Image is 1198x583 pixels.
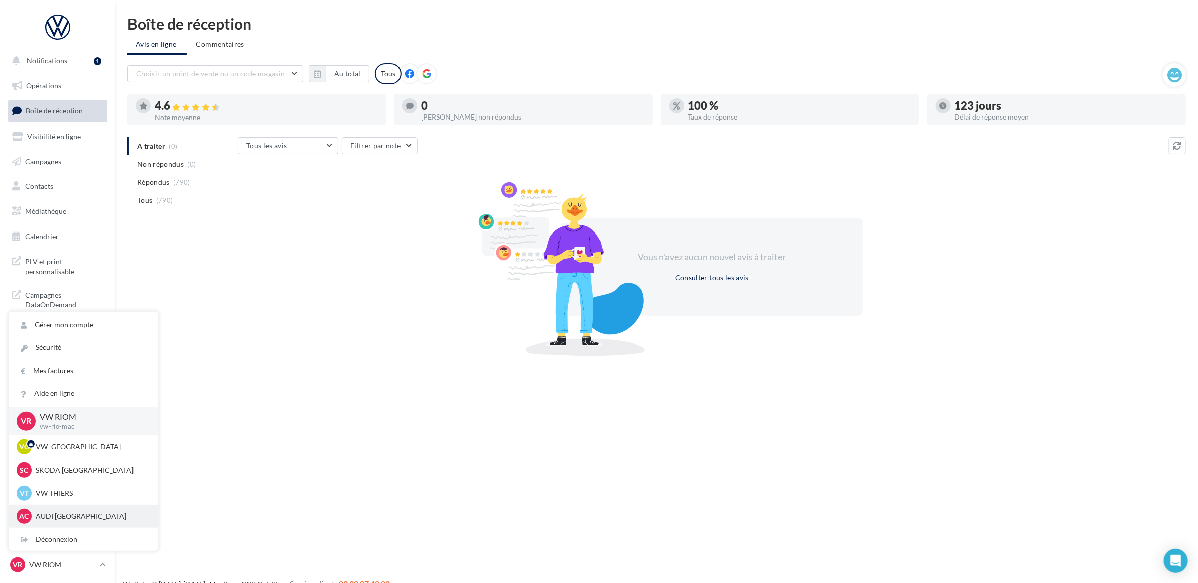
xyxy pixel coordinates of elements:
[688,100,911,111] div: 100 %
[6,226,109,247] a: Calendrier
[6,151,109,172] a: Campagnes
[94,57,101,65] div: 1
[9,314,158,336] a: Gérer mon compte
[1164,549,1188,573] div: Open Intercom Messenger
[36,488,146,498] p: VW THIERS
[25,288,103,310] span: Campagnes DataOnDemand
[25,255,103,276] span: PLV et print personnalisable
[342,137,418,154] button: Filtrer par note
[309,65,369,82] button: Au total
[20,442,29,452] span: VC
[27,132,81,141] span: Visibilité en ligne
[6,284,109,314] a: Campagnes DataOnDemand
[40,422,142,431] p: vw-rio-mac
[9,336,158,359] a: Sécurité
[27,56,67,65] span: Notifications
[25,182,53,190] span: Contacts
[188,160,196,168] span: (0)
[421,100,644,111] div: 0
[421,113,644,121] div: [PERSON_NAME] non répondus
[137,159,184,169] span: Non répondus
[29,560,96,570] p: VW RIOM
[326,65,369,82] button: Au total
[6,126,109,147] a: Visibilité en ligne
[6,50,105,71] button: Notifications 1
[156,196,173,204] span: (790)
[40,411,142,423] p: VW RIOM
[127,16,1186,31] div: Boîte de réception
[626,251,798,264] div: Vous n'avez aucun nouvel avis à traiter
[137,177,170,187] span: Répondus
[688,113,911,121] div: Taux de réponse
[26,106,83,115] span: Boîte de réception
[36,511,146,521] p: AUDI [GEOGRAPHIC_DATA]
[6,251,109,280] a: PLV et print personnalisable
[36,465,146,475] p: SKODA [GEOGRAPHIC_DATA]
[137,195,152,205] span: Tous
[25,207,66,215] span: Médiathèque
[20,511,29,521] span: AC
[21,415,32,427] span: VR
[20,488,29,498] span: VT
[196,39,244,49] span: Commentaires
[955,113,1178,121] div: Délai de réponse moyen
[36,442,146,452] p: VW [GEOGRAPHIC_DATA]
[8,555,107,574] a: VR VW RIOM
[9,360,158,382] a: Mes factures
[246,141,287,150] span: Tous les avis
[25,157,61,165] span: Campagnes
[375,63,402,84] div: Tous
[13,560,23,570] span: VR
[671,272,753,284] button: Consulter tous les avis
[9,382,158,405] a: Aide en ligne
[20,465,29,475] span: SC
[136,69,285,78] span: Choisir un point de vente ou un code magasin
[155,100,378,112] div: 4.6
[26,81,61,90] span: Opérations
[238,137,338,154] button: Tous les avis
[955,100,1178,111] div: 123 jours
[127,65,303,82] button: Choisir un point de vente ou un code magasin
[155,114,378,121] div: Note moyenne
[9,528,158,551] div: Déconnexion
[6,100,109,122] a: Boîte de réception
[25,232,59,241] span: Calendrier
[173,178,190,186] span: (790)
[6,201,109,222] a: Médiathèque
[6,75,109,96] a: Opérations
[6,176,109,197] a: Contacts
